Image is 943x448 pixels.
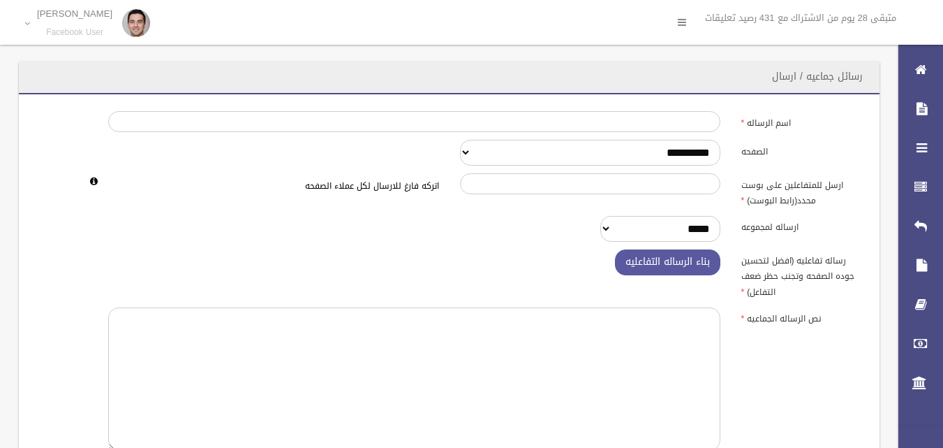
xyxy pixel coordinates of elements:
label: نص الرساله الجماعيه [731,308,872,327]
h6: اتركه فارغ للارسال لكل عملاء الصفحه [108,182,439,191]
label: الصفحه [731,140,872,159]
header: رسائل جماعيه / ارسال [755,63,879,90]
button: بناء الرساله التفاعليه [615,250,720,275]
label: ارسل للمتفاعلين على بوست محدد(رابط البوست) [731,173,872,208]
p: [PERSON_NAME] [37,8,112,19]
small: Facebook User [37,27,112,38]
label: اسم الرساله [731,111,872,131]
label: ارساله لمجموعه [731,216,872,236]
label: رساله تفاعليه (افضل لتحسين جوده الصفحه وتجنب حظر ضعف التفاعل) [731,250,872,300]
